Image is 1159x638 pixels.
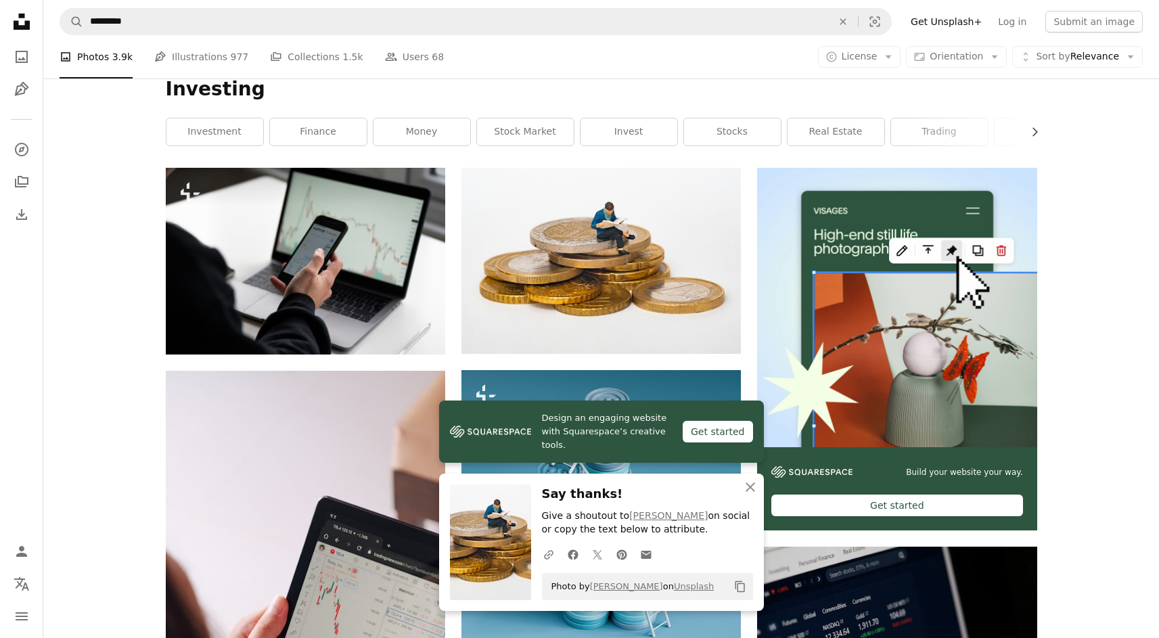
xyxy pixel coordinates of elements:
[450,421,531,442] img: file-1606177908946-d1eed1cbe4f5image
[8,76,35,103] a: Illustrations
[8,603,35,630] button: Menu
[674,581,714,591] a: Unsplash
[903,11,990,32] a: Get Unsplash+
[1036,50,1119,64] span: Relevance
[590,581,663,591] a: [PERSON_NAME]
[166,574,445,586] a: a woman holding a tablet with a chart on it
[8,168,35,196] a: Collections
[771,466,853,478] img: file-1606177908946-d1eed1cbe4f5image
[788,118,884,145] a: real estate
[385,35,445,78] a: Users 68
[1022,118,1037,145] button: scroll list to the right
[166,254,445,267] a: a person holding a phone
[906,46,1007,68] button: Orientation
[629,510,708,521] a: [PERSON_NAME]
[60,9,83,35] button: Search Unsplash
[1045,11,1143,32] button: Submit an image
[757,168,1037,530] a: Build your website your way.Get started
[930,51,983,62] span: Orientation
[477,118,574,145] a: stock market
[8,136,35,163] a: Explore
[818,46,901,68] button: License
[231,49,249,64] span: 977
[683,421,753,442] div: Get started
[8,538,35,565] a: Log in / Sign up
[461,168,741,354] img: photo-1604594849809-dfedbc827105
[60,8,892,35] form: Find visuals sitewide
[154,35,248,78] a: Illustrations 977
[891,118,988,145] a: trading
[439,401,764,463] a: Design an engaging website with Squarespace’s creative tools.Get started
[542,484,753,504] h3: Say thanks!
[684,118,781,145] a: stocks
[842,51,878,62] span: License
[771,495,1022,516] div: Get started
[8,8,35,38] a: Home — Unsplash
[990,11,1035,32] a: Log in
[8,570,35,597] button: Language
[610,541,634,568] a: Share on Pinterest
[1036,51,1070,62] span: Sort by
[166,77,1037,101] h1: Investing
[270,35,363,78] a: Collections 1.5k
[373,118,470,145] a: money
[906,467,1022,478] span: Build your website your way.
[859,9,891,35] button: Visual search
[581,118,677,145] a: invest
[1012,46,1143,68] button: Sort byRelevance
[270,118,367,145] a: finance
[542,411,672,452] span: Design an engaging website with Squarespace’s creative tools.
[585,541,610,568] a: Share on Twitter
[729,575,752,598] button: Copy to clipboard
[995,118,1091,145] a: investor
[166,118,263,145] a: investment
[634,541,658,568] a: Share over email
[432,49,444,64] span: 68
[461,254,741,267] a: View the photo by Mathieu Stern
[8,43,35,70] a: Photos
[545,576,714,597] span: Photo by on
[8,201,35,228] a: Download History
[561,541,585,568] a: Share on Facebook
[757,168,1037,447] img: file-1723602894256-972c108553a7image
[166,168,445,355] img: a person holding a phone
[342,49,363,64] span: 1.5k
[542,509,753,537] p: Give a shoutout to on social or copy the text below to attribute.
[828,9,858,35] button: Clear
